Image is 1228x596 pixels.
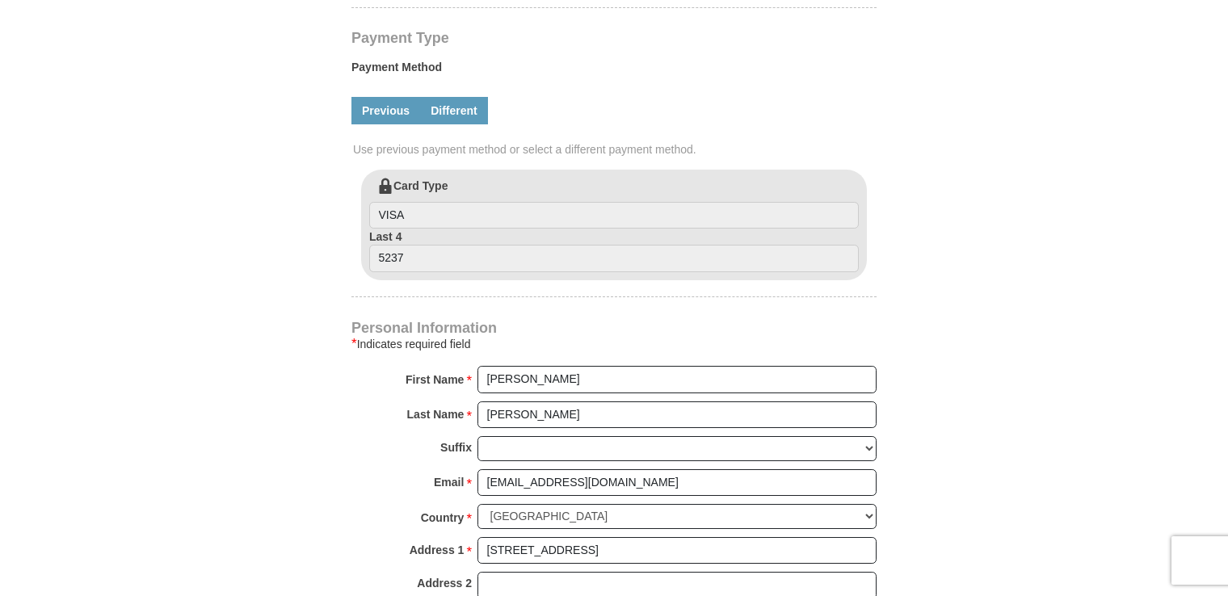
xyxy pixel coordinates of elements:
input: Last 4 [369,245,859,272]
strong: Address 1 [410,539,465,561]
span: Use previous payment method or select a different payment method. [353,141,878,157]
div: Indicates required field [351,334,877,354]
strong: Suffix [440,436,472,459]
h4: Payment Type [351,31,877,44]
strong: Email [434,471,464,493]
strong: First Name [406,368,464,391]
a: Different [420,97,488,124]
strong: Last Name [407,403,465,426]
label: Card Type [369,178,859,229]
strong: Country [421,506,465,529]
strong: Address 2 [417,572,472,594]
a: Previous [351,97,420,124]
label: Payment Method [351,59,877,83]
input: Card Type [369,202,859,229]
label: Last 4 [369,229,859,272]
h4: Personal Information [351,321,877,334]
